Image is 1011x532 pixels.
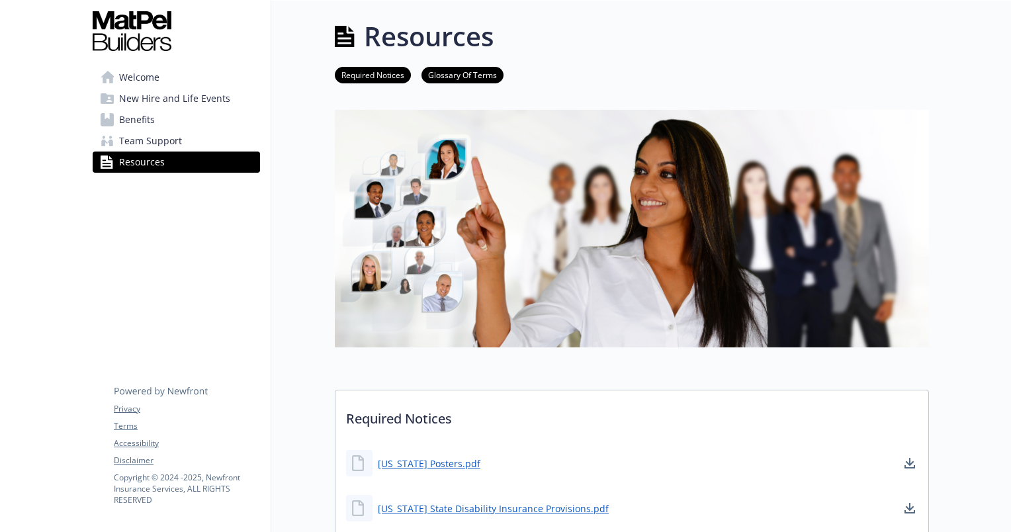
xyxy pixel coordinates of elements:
a: [US_STATE] Posters.pdf [378,457,480,470]
span: Benefits [119,109,155,130]
a: Accessibility [114,437,259,449]
span: New Hire and Life Events [119,88,230,109]
p: Required Notices [335,390,928,439]
a: Resources [93,152,260,173]
a: Required Notices [335,68,411,81]
a: Glossary Of Terms [421,68,504,81]
a: [US_STATE] State Disability Insurance Provisions.pdf [378,502,609,515]
a: New Hire and Life Events [93,88,260,109]
img: resources page banner [335,110,929,347]
p: Copyright © 2024 - 2025 , Newfront Insurance Services, ALL RIGHTS RESERVED [114,472,259,506]
a: Terms [114,420,259,432]
a: Team Support [93,130,260,152]
a: download document [902,500,918,516]
span: Welcome [119,67,159,88]
a: Privacy [114,403,259,415]
a: Welcome [93,67,260,88]
span: Resources [119,152,165,173]
span: Team Support [119,130,182,152]
a: Disclaimer [114,455,259,466]
a: Benefits [93,109,260,130]
a: download document [902,455,918,471]
h1: Resources [364,17,494,56]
